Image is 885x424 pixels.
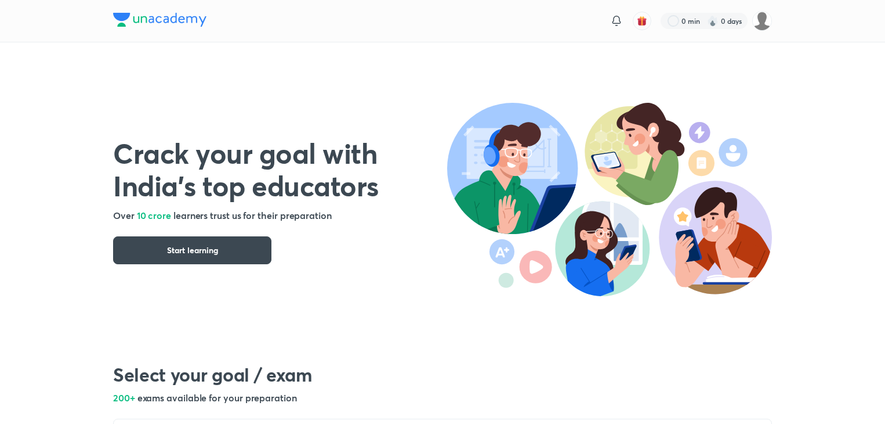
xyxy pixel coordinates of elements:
span: 10 crore [137,209,171,221]
a: Company Logo [113,13,206,30]
img: streak [707,15,719,27]
img: avatar [637,16,647,26]
button: Start learning [113,236,271,264]
h2: Select your goal / exam [113,363,772,386]
img: Company Logo [113,13,206,27]
img: Anshika Pandey [752,11,772,31]
span: exams available for your preparation [137,391,297,404]
span: Start learning [167,245,218,256]
img: header [447,103,772,296]
button: avatar [633,12,651,30]
h1: Crack your goal with India’s top educators [113,136,447,202]
h5: Over learners trust us for their preparation [113,209,447,222]
h5: 200+ [113,391,772,405]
